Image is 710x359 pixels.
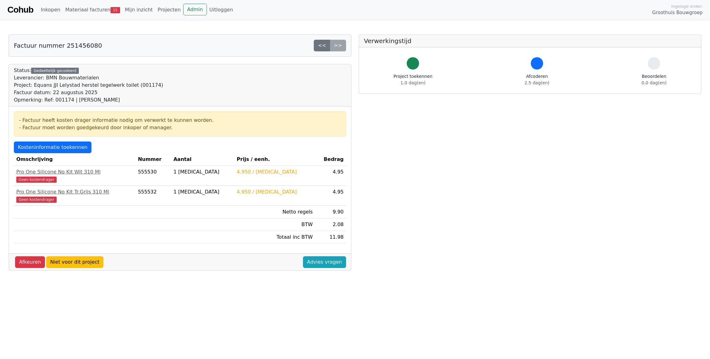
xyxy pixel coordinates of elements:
div: Afcoderen [524,73,549,86]
td: BTW [234,218,315,231]
div: Project toekennen [393,73,432,86]
a: Cohub [7,2,33,17]
div: Pro One Silicone No Kit Tr.Grijs 310 Ml [16,188,133,196]
th: Omschrijving [14,153,135,166]
a: Admin [183,4,207,15]
a: Niet voor dit project [46,256,103,268]
h5: Factuur nummer 251456080 [14,42,102,49]
span: Groothuis Bouwgroep [652,9,703,16]
th: Bedrag [315,153,346,166]
div: 4.950 / [MEDICAL_DATA] [237,168,313,176]
a: Materiaal facturen15 [63,4,123,16]
div: 1 [MEDICAL_DATA] [173,168,232,176]
td: 4.95 [315,166,346,186]
span: 0.0 dag(en) [642,80,667,85]
td: 11.98 [315,231,346,244]
a: Pro One Silicone No Kit Wit 310 MlGeen kostendrager [16,168,133,183]
a: Uitloggen [207,4,236,16]
a: Pro One Silicone No Kit Tr.Grijs 310 MlGeen kostendrager [16,188,133,203]
div: Status: [14,67,163,104]
a: Afkeuren [15,256,45,268]
div: Leverancier: BMN Bouwmaterialen [14,74,163,82]
td: Netto regels [234,206,315,218]
a: Kosteninformatie toekennen [14,142,91,153]
a: Advies vragen [303,256,346,268]
td: 4.95 [315,186,346,206]
a: Projecten [155,4,183,16]
div: 4.950 / [MEDICAL_DATA] [237,188,313,196]
div: Opmerking: Ref: 001174 | [PERSON_NAME] [14,96,163,104]
td: 555530 [135,166,171,186]
span: Geen kostendrager [16,197,57,203]
span: Geen kostendrager [16,177,57,183]
th: Prijs / eenh. [234,153,315,166]
span: 2.5 dag(en) [524,80,549,85]
a: Mijn inzicht [123,4,155,16]
div: Factuur datum: 22 augustus 2025 [14,89,163,96]
td: 2.08 [315,218,346,231]
span: 15 [111,7,120,13]
td: 9.90 [315,206,346,218]
td: Totaal inc BTW [234,231,315,244]
div: Beoordelen [642,73,667,86]
div: Pro One Silicone No Kit Wit 310 Ml [16,168,133,176]
div: - Factuur moet worden goedgekeurd door inkoper of manager. [19,124,341,131]
div: Gedeeltelijk gecodeerd [31,68,79,74]
div: Project: Equans JJI Lelystad herstel tegelwerk toilet (001174) [14,82,163,89]
h5: Verwerkingstijd [364,37,696,45]
div: - Factuur heeft kosten drager informatie nodig om verwerkt te kunnen worden. [19,117,341,124]
a: Inkopen [38,4,63,16]
td: 555532 [135,186,171,206]
th: Nummer [135,153,171,166]
a: << [314,40,330,51]
div: 1 [MEDICAL_DATA] [173,188,232,196]
th: Aantal [171,153,234,166]
span: 1.0 dag(en) [401,80,426,85]
span: Ingelogd onder: [671,3,703,9]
